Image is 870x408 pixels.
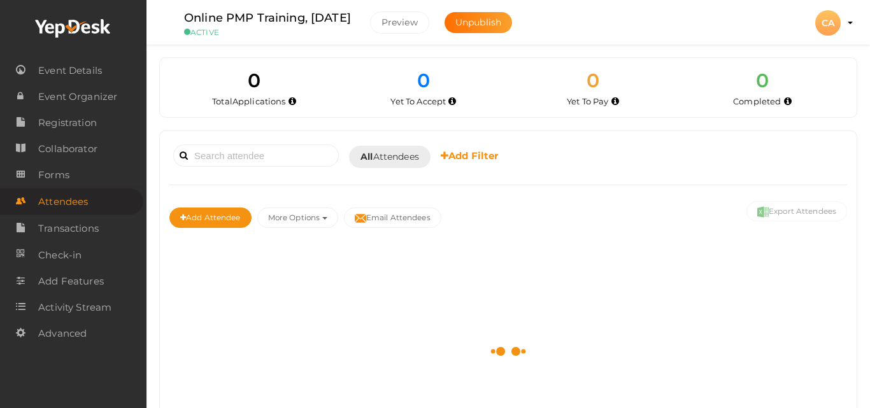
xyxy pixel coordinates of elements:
span: Yet To Accept [390,96,446,106]
span: 0 [417,69,430,92]
span: Check-in [38,243,82,268]
i: Yet to be accepted by organizer [448,98,456,105]
profile-pic: CA [815,17,841,29]
img: mail-filled.svg [355,213,366,224]
span: 0 [756,69,769,92]
span: Attendees [38,189,88,215]
span: Attendees [360,150,419,164]
span: Total [212,96,285,106]
label: Online PMP Training, [DATE] [184,9,351,27]
span: Add Features [38,269,104,294]
button: CA [811,10,845,36]
span: Unpublish [455,17,501,28]
i: Total number of applications [289,98,296,105]
button: Email Attendees [344,208,441,228]
span: Registration [38,110,97,136]
button: Export Attendees [746,201,847,222]
button: Add Attendee [169,208,252,228]
span: Applications [232,96,286,106]
span: Event Details [38,58,102,83]
span: Forms [38,162,69,188]
div: CA [815,10,841,36]
span: Transactions [38,216,99,241]
button: Preview [370,11,429,34]
input: Search attendee [173,144,339,167]
span: Collaborator [38,136,97,162]
span: Completed [733,96,781,106]
span: Advanced [38,321,87,346]
span: Event Organizer [38,84,117,109]
button: More Options [257,208,338,228]
img: loading.svg [486,329,531,374]
i: Accepted and completed payment succesfully [784,98,792,105]
span: 0 [248,69,260,92]
img: excel.svg [757,206,769,218]
b: All [360,151,373,162]
span: Yet To Pay [567,96,608,106]
span: Activity Stream [38,295,111,320]
b: Add Filter [441,150,499,162]
button: Unpublish [445,12,512,33]
i: Accepted by organizer and yet to make payment [611,98,619,105]
small: ACTIVE [184,27,351,37]
span: 0 [587,69,599,92]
